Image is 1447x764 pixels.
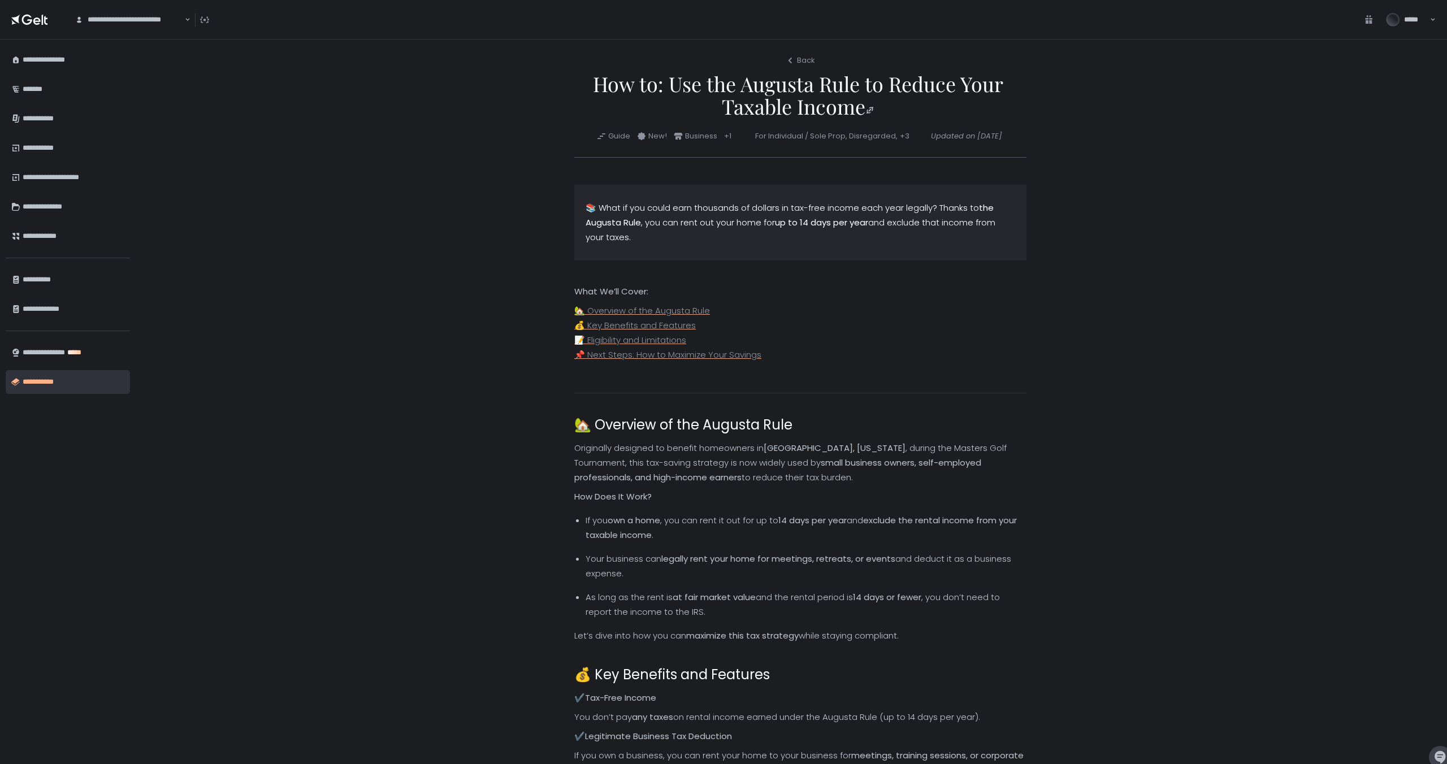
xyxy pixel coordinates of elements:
[574,72,1022,118] span: How to: Use the Augusta Rule to Reduce Your Taxable Income
[574,285,648,297] strong: What We’ll Cover:
[789,55,812,66] button: Back
[775,216,868,228] strong: up to 14 days per year
[632,711,673,723] strong: any taxes
[586,509,1026,547] li: If you , you can rent it out for up to and .
[574,334,686,346] a: 📝 Eligibility and Limitations
[574,349,761,361] a: 📌 Next Steps: How to Maximize Your Savings
[586,547,1026,585] li: Your business can and deduct it as a business expense.
[585,692,656,704] strong: Tax-Free Income
[574,415,792,434] strong: 🏡 Overview of the Augusta Rule
[853,591,921,603] strong: 14 days or fewer
[764,442,906,454] strong: [GEOGRAPHIC_DATA], [US_STATE]
[786,55,815,66] div: Back
[755,131,898,141] span: For Individual / Sole Prop, Disregarded,
[586,585,1026,624] li: As long as the rent is and the rental period is , you don’t need to report the income to the IRS.
[778,514,847,526] strong: 14 days per year
[586,201,1015,245] p: 📚 What if you could earn thousands of dollars in tax-free income each year legally? Thanks to , y...
[686,630,799,641] strong: maximize this tax strategy
[635,131,669,141] span: New!
[595,131,632,141] span: Guide
[673,591,756,603] strong: at fair market value
[574,665,770,684] strong: 💰 Key Benefits and Features
[574,691,1026,705] p: ✔️
[608,514,660,526] strong: own a home
[574,305,710,316] a: 🏡 Overview of the Augusta Rule
[574,441,1026,485] p: Originally designed to benefit homeowners in , during the Masters Golf Tournament, this tax-savin...
[671,131,720,141] span: Business
[931,131,1002,141] div: Updated on [DATE]
[574,319,696,331] a: 💰 Key Benefits and Features
[661,553,895,565] strong: legally rent your home for meetings, retreats, or events
[574,628,1026,643] p: Let’s dive into how you can while staying compliant.
[574,729,1026,744] p: ✔️
[68,8,190,32] div: Search for option
[183,14,184,25] input: Search for option
[574,710,1026,724] p: You don’t pay on rental income earned under the Augusta Rule (up to 14 days per year).
[574,490,652,502] strong: How Does It Work?
[900,131,909,141] span: +3
[585,730,732,742] strong: Legitimate Business Tax Deduction
[724,131,731,141] span: +1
